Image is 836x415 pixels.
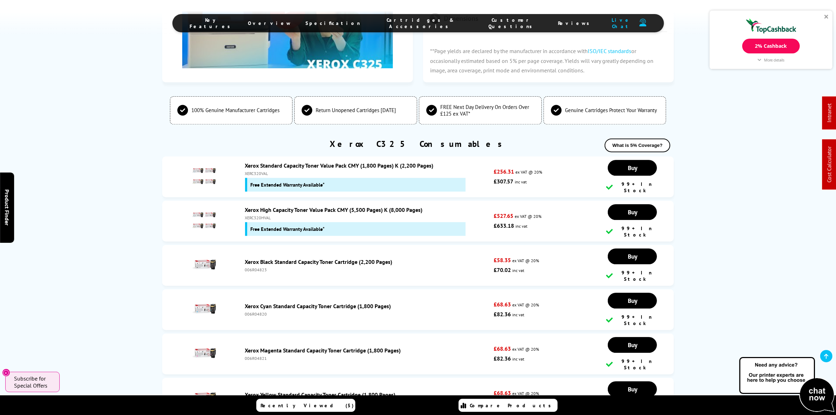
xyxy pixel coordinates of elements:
a: Recently Viewed (5) [256,399,355,412]
img: Xerox Black Standard Capacity Toner Cartridge (2,200 Pages) [191,252,216,277]
span: Buy [628,297,637,305]
span: Buy [628,208,637,216]
span: FREE Next Day Delivery On Orders Over £125 ex VAT* [440,104,534,117]
button: What is 5% Coverage? [605,138,670,152]
span: Buy [628,164,637,172]
a: Compare Products [459,399,558,412]
img: Xerox Standard Capacity Toner Value Pack CMY (1,800 Pages) K (2,200 Pages) [191,164,216,188]
strong: £58.35 [494,257,511,264]
span: ex VAT @ 20% [515,169,542,175]
div: XERC320VAL [245,171,491,176]
strong: £68.63 [494,389,511,396]
div: 99+ In Stock [606,270,659,282]
div: 99+ In Stock [606,225,659,238]
span: Free Extended Warranty Available* [251,226,325,232]
p: **Page yields are declared by the manufacturer in accordance with or occasionally estimated based... [423,39,674,82]
div: 99+ In Stock [606,314,659,326]
span: ex VAT @ 20% [512,391,539,396]
span: Specification [306,20,361,26]
span: Subscribe for Special Offers [14,375,53,389]
button: Close [2,369,10,377]
span: 100% Genuine Manufacturer Cartridges [191,107,279,114]
span: inc vat [512,312,524,317]
span: ex VAT @ 20% [512,258,539,263]
span: Customer Questions [480,17,544,30]
a: Xerox Black Standard Capacity Toner Cartridge (2,200 Pages) [245,258,393,265]
a: Intranet [826,104,833,123]
strong: £68.63 [494,301,511,308]
span: ex VAT @ 20% [512,302,539,307]
span: Recently Viewed (5) [261,402,354,409]
span: inc vat [515,179,527,184]
img: Xerox High Capacity Toner Value Pack CMY (5,500 Pages) K (8,000 Pages) [191,208,216,233]
a: Xerox Yellow Standard Capacity Toner Cartridge (1,800 Pages) [245,391,396,398]
span: Cartridges & Accessories [375,17,467,30]
strong: £70.02 [494,266,511,273]
span: Genuine Cartridges Protect Your Warranty [565,107,657,114]
img: Open Live Chat window [738,356,836,414]
span: inc vat [515,223,527,229]
span: Free Extended Warranty Available* [251,181,325,188]
span: Key Features [190,17,234,30]
div: 99+ In Stock [606,358,659,371]
a: Xerox High Capacity Toner Value Pack CMY (5,500 Pages) K (8,000 Pages) [245,206,423,213]
a: Xerox Cyan Standard Capacity Toner Cartridge (1,800 Pages) [245,303,391,310]
strong: £527.65 [494,212,513,219]
div: 006R04820 [245,311,491,317]
div: XERC320HVAL [245,215,491,220]
span: Live Chat [607,17,636,30]
strong: £633.18 [494,222,514,229]
a: Xerox Standard Capacity Toner Value Pack CMY (1,800 Pages) K (2,200 Pages) [245,162,434,169]
span: Product Finder [4,189,11,226]
span: Buy [628,341,637,349]
span: Reviews [558,20,593,26]
span: Buy [628,385,637,393]
div: 006R04821 [245,356,491,361]
img: Xerox Yellow Standard Capacity Toner Cartridge (1,800 Pages) [191,385,216,410]
img: Xerox Cyan Standard Capacity Toner Cartridge (1,800 Pages) [191,297,216,321]
span: Compare Products [470,402,555,409]
strong: £82.36 [494,355,511,362]
span: Return Unopened Cartridges [DATE] [316,107,396,114]
span: inc vat [512,356,524,362]
span: Buy [628,252,637,260]
a: Xerox Magenta Standard Capacity Toner Cartridge (1,800 Pages) [245,347,401,354]
span: ex VAT @ 20% [512,346,539,352]
span: ex VAT @ 20% [515,214,541,219]
a: Cost Calculator [826,147,833,183]
strong: £82.36 [494,311,511,318]
span: Overview [248,20,292,26]
div: 006R04823 [245,267,491,272]
span: inc vat [512,268,524,273]
strong: £68.63 [494,345,511,352]
img: Xerox Magenta Standard Capacity Toner Cartridge (1,800 Pages) [191,341,216,365]
img: user-headset-duotone.svg [639,19,646,27]
strong: £256.31 [494,168,514,175]
div: 99+ In Stock [606,181,659,194]
a: ISO/IEC standards [588,47,631,54]
a: Xerox C325 Consumables [330,138,506,149]
strong: £307.57 [494,178,513,185]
